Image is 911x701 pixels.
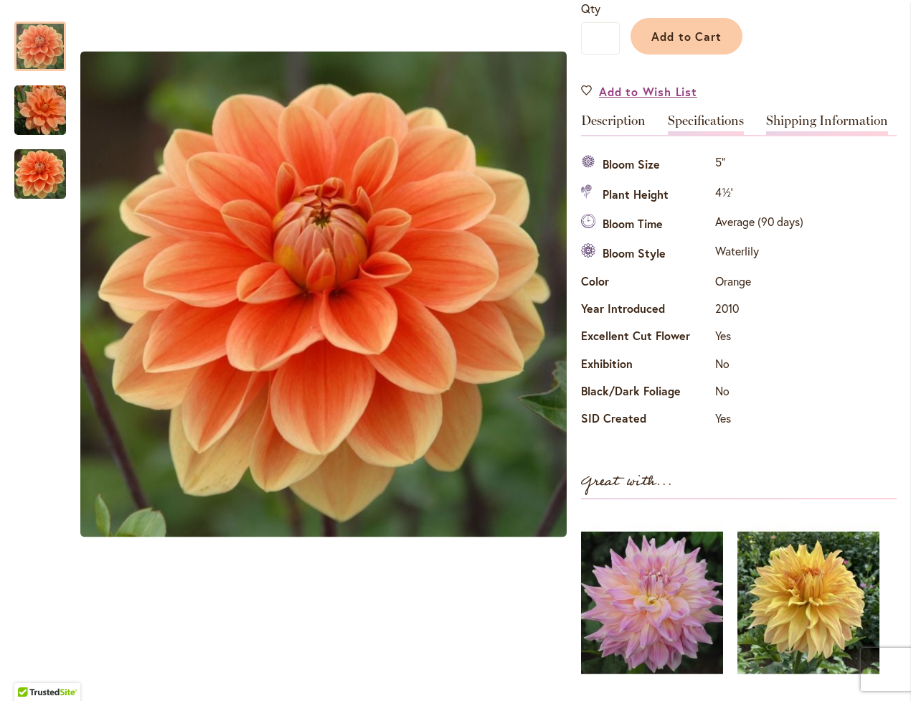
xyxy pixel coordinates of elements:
a: Add to Wish List [581,83,697,100]
th: Year Introduced [581,297,712,324]
button: Add to Cart [631,18,742,55]
div: Teddy [14,135,66,199]
div: Teddy [80,7,567,582]
span: Add to Cart [651,29,722,44]
td: Yes [712,324,807,352]
th: SID Created [581,407,712,434]
strong: Great with... [581,470,673,494]
th: Excellent Cut Flower [581,324,712,352]
div: Teddy [14,71,80,135]
img: BONAVENTURE [737,514,879,692]
span: Qty [581,1,600,16]
img: Teddy [14,149,66,200]
th: Black/Dark Foliage [581,380,712,407]
div: Product Images [80,7,633,582]
a: Specifications [668,114,744,135]
td: No [712,380,807,407]
div: TeddyTeddyTeddy [80,7,567,582]
a: Description [581,114,646,135]
th: Bloom Time [581,210,712,240]
span: Add to Wish List [599,83,697,100]
th: Color [581,269,712,296]
th: Plant Height [581,180,712,210]
a: Shipping Information [766,114,888,135]
th: Bloom Style [581,240,712,269]
img: MINGUS PHILIP SR [581,514,723,692]
td: 2010 [712,297,807,324]
img: Teddy [80,52,567,537]
div: Teddy [14,7,80,71]
td: Waterlily [712,240,807,269]
th: Exhibition [581,352,712,379]
td: No [712,352,807,379]
td: Orange [712,269,807,296]
td: 5" [712,151,807,180]
td: Average (90 days) [712,210,807,240]
div: Detailed Product Info [581,114,897,434]
td: 4½' [712,180,807,210]
iframe: Launch Accessibility Center [11,650,51,690]
th: Bloom Size [581,151,712,180]
td: Yes [712,407,807,434]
